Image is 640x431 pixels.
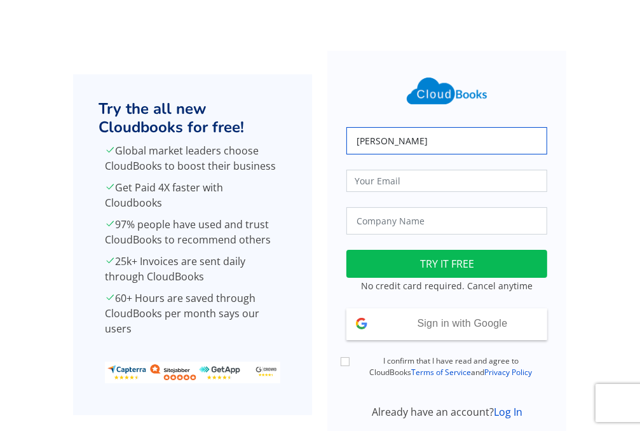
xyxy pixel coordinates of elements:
[105,217,280,247] p: 97% people have used and trust CloudBooks to recommend others
[346,207,547,235] input: Company Name
[346,170,547,192] input: Your Email
[105,362,280,383] img: ratings_banner.png
[346,250,547,278] button: TRY IT FREE
[484,367,532,378] a: Privacy Policy
[494,405,522,419] a: Log In
[105,254,280,284] p: 25k+ Invoices are sent daily through CloudBooks
[105,180,280,210] p: Get Paid 4X faster with Cloudbooks
[346,127,547,154] input: Your Name
[361,280,533,292] small: No credit card required. Cancel anytime
[411,367,471,378] a: Terms of Service
[105,291,280,336] p: 60+ Hours are saved through CloudBooks per month says our users
[99,100,287,137] h2: Try the all new Cloudbooks for free!
[105,143,280,174] p: Global market leaders choose CloudBooks to boost their business
[354,355,547,378] label: I confirm that I have read and agree to CloudBooks and
[418,318,508,329] span: Sign in with Google
[339,404,555,420] div: Already have an account?
[399,70,494,112] img: Cloudbooks Logo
